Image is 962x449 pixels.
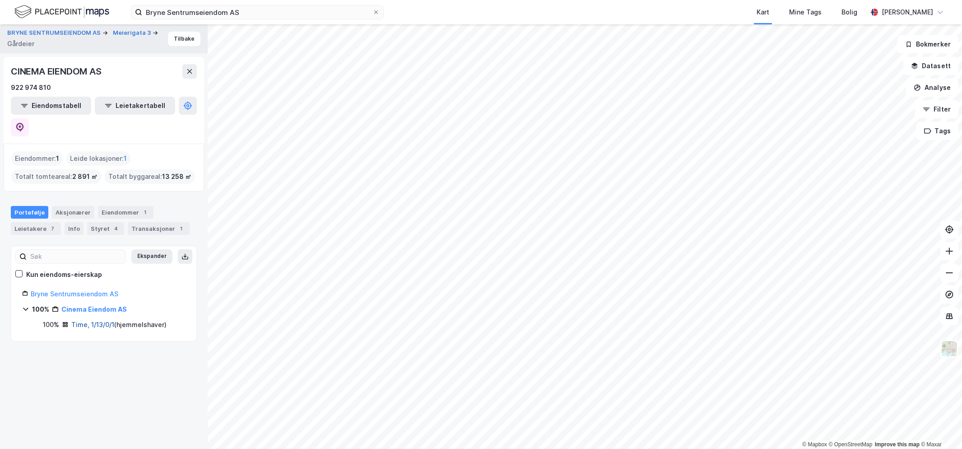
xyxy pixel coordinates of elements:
div: 1 [177,224,186,233]
div: Info [65,222,84,235]
span: 2 891 ㎡ [72,171,98,182]
input: Søk på adresse, matrikkel, gårdeiere, leietakere eller personer [142,5,372,19]
div: Leietakere [11,222,61,235]
button: Eiendomstabell [11,97,91,115]
a: Cinema Eiendom AS [61,305,127,313]
div: 1 [141,208,150,217]
div: Leide lokasjoner : [66,151,130,166]
a: Bryne Sentrumseiendom AS [31,290,118,298]
div: 100% [32,304,49,315]
div: Gårdeier [7,38,34,49]
div: Mine Tags [789,7,822,18]
div: 100% [43,319,59,330]
div: Kontrollprogram for chat [917,406,962,449]
div: 4 [112,224,121,233]
button: Ekspander [131,249,172,264]
div: Kart [757,7,769,18]
div: Bolig [841,7,857,18]
div: Aksjonærer [52,206,94,219]
button: Filter [915,100,958,118]
div: Eiendommer : [11,151,63,166]
div: 922 974 810 [11,82,51,93]
a: OpenStreetMap [829,441,873,448]
div: Portefølje [11,206,48,219]
div: Eiendommer [98,206,153,219]
div: CINEMA EIENDOM AS [11,64,103,79]
div: Totalt tomteareal : [11,169,101,184]
a: Mapbox [802,441,827,448]
button: Tags [916,122,958,140]
button: Meierigata 3 [113,28,153,37]
div: 7 [48,224,57,233]
a: Time, 1/13/0/1 [71,321,114,328]
button: Bokmerker [897,35,958,53]
input: Søk [27,250,125,263]
div: ( hjemmelshaver ) [71,319,167,330]
img: Z [941,340,958,357]
div: Kun eiendoms-eierskap [26,269,102,280]
div: [PERSON_NAME] [882,7,933,18]
span: 1 [56,153,59,164]
button: Leietakertabell [95,97,175,115]
button: BRYNE SENTRUMSEIENDOM AS [7,28,102,37]
div: Transaksjoner [128,222,190,235]
img: logo.f888ab2527a4732fd821a326f86c7f29.svg [14,4,109,20]
button: Analyse [906,79,958,97]
div: Totalt byggareal : [105,169,195,184]
iframe: Chat Widget [917,406,962,449]
button: Datasett [903,57,958,75]
button: Tilbake [168,32,200,46]
span: 13 258 ㎡ [162,171,191,182]
a: Improve this map [875,441,920,448]
div: Styret [87,222,124,235]
span: 1 [124,153,127,164]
